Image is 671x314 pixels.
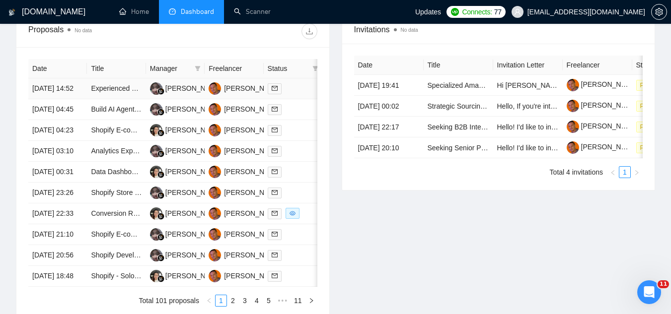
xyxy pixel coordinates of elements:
[354,137,424,158] td: [DATE] 20:10
[272,169,278,175] span: mail
[312,65,318,71] span: filter
[87,99,146,120] td: Build AI Agent (or Agents) to Analyze and Perform Marketing Tasks (Budget Unknown)
[165,187,238,198] div: [PERSON_NAME] Ayra
[209,251,340,258] a: JP[PERSON_NAME] [PERSON_NAME]
[150,209,223,217] a: LA[PERSON_NAME]
[428,102,619,110] a: Strategic Sourcing Partner for E-Commerce Brand Distribution
[28,23,173,39] div: Proposals
[424,137,493,158] td: Seeking Senior Product & Engineering Leaders (DevRev) – Paid Survey
[91,105,356,113] a: Build AI Agent (or Agents) to Analyze and Perform Marketing Tasks (Budget Unknown)
[165,208,223,219] div: [PERSON_NAME]
[157,192,164,199] img: gigradar-bm.png
[209,105,340,113] a: JP[PERSON_NAME] [PERSON_NAME]
[401,27,418,33] span: No data
[28,78,87,99] td: [DATE] 14:52
[87,59,146,78] th: Title
[209,249,221,261] img: JP
[28,59,87,78] th: Date
[157,171,164,178] img: gigradar-bm.png
[290,210,296,216] span: eye
[272,252,278,258] span: mail
[150,251,238,258] a: NF[PERSON_NAME] Ayra
[91,272,262,280] a: Shopify - Solodrop theme - customizing for new product
[209,209,340,217] a: JP[PERSON_NAME] [PERSON_NAME]
[301,23,317,39] button: download
[157,129,164,136] img: gigradar-bm.png
[354,23,643,36] span: Invitations
[224,125,340,135] div: [PERSON_NAME] [PERSON_NAME]
[87,224,146,245] td: Shopify E-commerce full stack developer needed to implement figma PDP redesign
[209,228,221,241] img: JP
[239,295,250,306] a: 3
[216,295,226,306] a: 1
[493,56,563,75] th: Invitation Letter
[227,295,238,306] a: 2
[209,167,340,175] a: JP[PERSON_NAME] [PERSON_NAME]
[224,208,340,219] div: [PERSON_NAME] [PERSON_NAME]
[28,203,87,224] td: [DATE] 22:33
[209,207,221,220] img: JP
[567,100,579,112] img: c1WWgwmaGevJdZ-l_Vf-CmXdbmQwVpuCq4Thkz8toRvCgf_hjs15DDqs-87B3E-w26
[224,104,340,115] div: [PERSON_NAME] [PERSON_NAME]
[637,280,661,304] iframe: Intercom live chat
[91,209,427,217] a: Conversion Rate Optimization (CRO) Manager for Ecom Website – Data-Driven Website Performance Expert
[224,187,340,198] div: [PERSON_NAME] [PERSON_NAME]
[308,298,314,304] span: right
[209,166,221,178] img: JP
[157,109,164,116] img: gigradar-bm.png
[424,75,493,96] td: Specialized Amazon Growth & Shopify Marketplace Sync Project
[157,234,164,241] img: gigradar-bm.png
[272,106,278,112] span: mail
[291,295,305,307] li: 11
[607,166,619,178] button: left
[165,83,238,94] div: [PERSON_NAME] Ayra
[87,78,146,99] td: Experienced Shopify Developer for Full E-commerce Site Development
[203,295,215,307] li: Previous Page
[415,8,441,16] span: Updates
[150,103,162,116] img: NF
[28,245,87,266] td: [DATE] 20:56
[87,141,146,162] td: Analytics Expert (Amplitude Ninja Needed)
[305,295,317,307] li: Next Page
[563,56,632,75] th: Freelancer
[150,228,162,241] img: NF
[251,295,262,306] a: 4
[268,63,308,74] span: Status
[119,7,149,16] a: homeHome
[209,84,340,92] a: JP[PERSON_NAME] [PERSON_NAME]
[165,145,238,156] div: [PERSON_NAME] Ayra
[428,123,573,131] a: Seeking B2B Integration Experts – Paid Survey
[263,295,275,307] li: 5
[310,61,320,76] span: filter
[631,166,643,178] button: right
[550,166,603,178] li: Total 4 invitations
[451,8,459,16] img: upwork-logo.png
[28,162,87,183] td: [DATE] 00:31
[607,166,619,178] li: Previous Page
[169,8,176,15] span: dashboard
[91,126,264,134] a: Shopify E-commerce Site Redesign for High Conversion
[636,123,670,130] a: Pending
[150,230,238,238] a: NF[PERSON_NAME] Ayra
[8,4,15,20] img: logo
[157,213,164,220] img: gigradar-bm.png
[91,84,309,92] a: Experienced Shopify Developer for Full E-commerce Site Development
[224,145,340,156] div: [PERSON_NAME] [PERSON_NAME]
[354,96,424,117] td: [DATE] 00:02
[658,280,669,288] span: 11
[514,8,521,15] span: user
[206,298,212,304] span: left
[636,143,670,151] a: Pending
[139,295,199,307] li: Total 101 proposals
[263,295,274,306] a: 5
[234,7,271,16] a: searchScanner
[150,249,162,261] img: NF
[209,145,221,157] img: JP
[462,6,492,17] span: Connects:
[272,189,278,195] span: mail
[150,82,162,95] img: NF
[209,146,340,154] a: JP[PERSON_NAME] [PERSON_NAME]
[28,224,87,245] td: [DATE] 21:10
[150,105,238,113] a: NF[PERSON_NAME] Ayra
[87,162,146,183] td: Data Dashboard & Intelligence System Architect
